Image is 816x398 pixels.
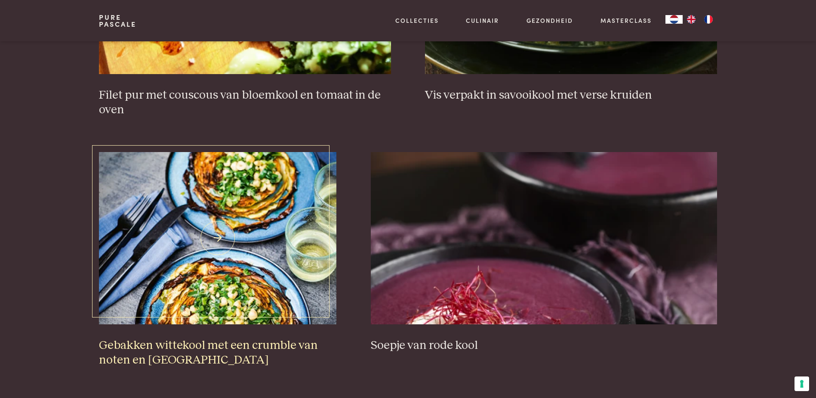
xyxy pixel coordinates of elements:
a: PurePascale [99,14,136,28]
a: Gezondheid [527,16,573,25]
a: NL [665,15,683,24]
a: Culinair [466,16,499,25]
a: Soepje van rode kool Soepje van rode kool [371,152,717,353]
h3: Soepje van rode kool [371,338,717,353]
div: Language [665,15,683,24]
aside: Language selected: Nederlands [665,15,717,24]
a: Gebakken wittekool met een crumble van noten en peterselie Gebakken wittekool met een crumble van... [99,152,336,368]
a: FR [700,15,717,24]
h3: Filet pur met couscous van bloemkool en tomaat in de oven [99,88,391,118]
a: Masterclass [600,16,652,25]
img: Gebakken wittekool met een crumble van noten en peterselie [99,152,336,324]
a: EN [683,15,700,24]
a: Collecties [395,16,439,25]
ul: Language list [683,15,717,24]
h3: Gebakken wittekool met een crumble van noten en [GEOGRAPHIC_DATA] [99,338,336,368]
h3: Vis verpakt in savooikool met verse kruiden [425,88,717,103]
img: Soepje van rode kool [371,152,717,324]
button: Uw voorkeuren voor toestemming voor trackingtechnologieën [794,376,809,391]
